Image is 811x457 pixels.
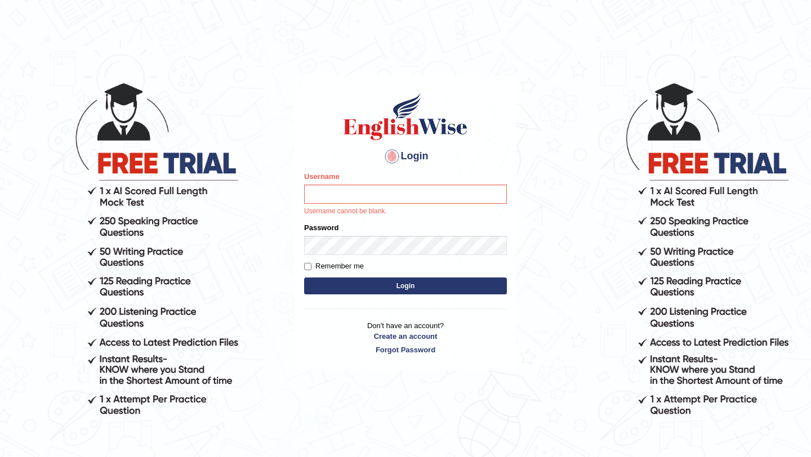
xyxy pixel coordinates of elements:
label: Password [304,222,338,233]
p: Username cannot be blank. [304,207,507,217]
label: Username [304,171,340,182]
input: Remember me [304,263,311,270]
img: Logo of English Wise sign in for intelligent practice with AI [341,91,470,142]
label: Remember me [304,261,364,272]
a: Forgot Password [304,344,507,355]
p: Don't have an account? [304,320,507,355]
button: Login [304,277,507,294]
h4: Login [304,147,507,165]
a: Create an account [304,331,507,342]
